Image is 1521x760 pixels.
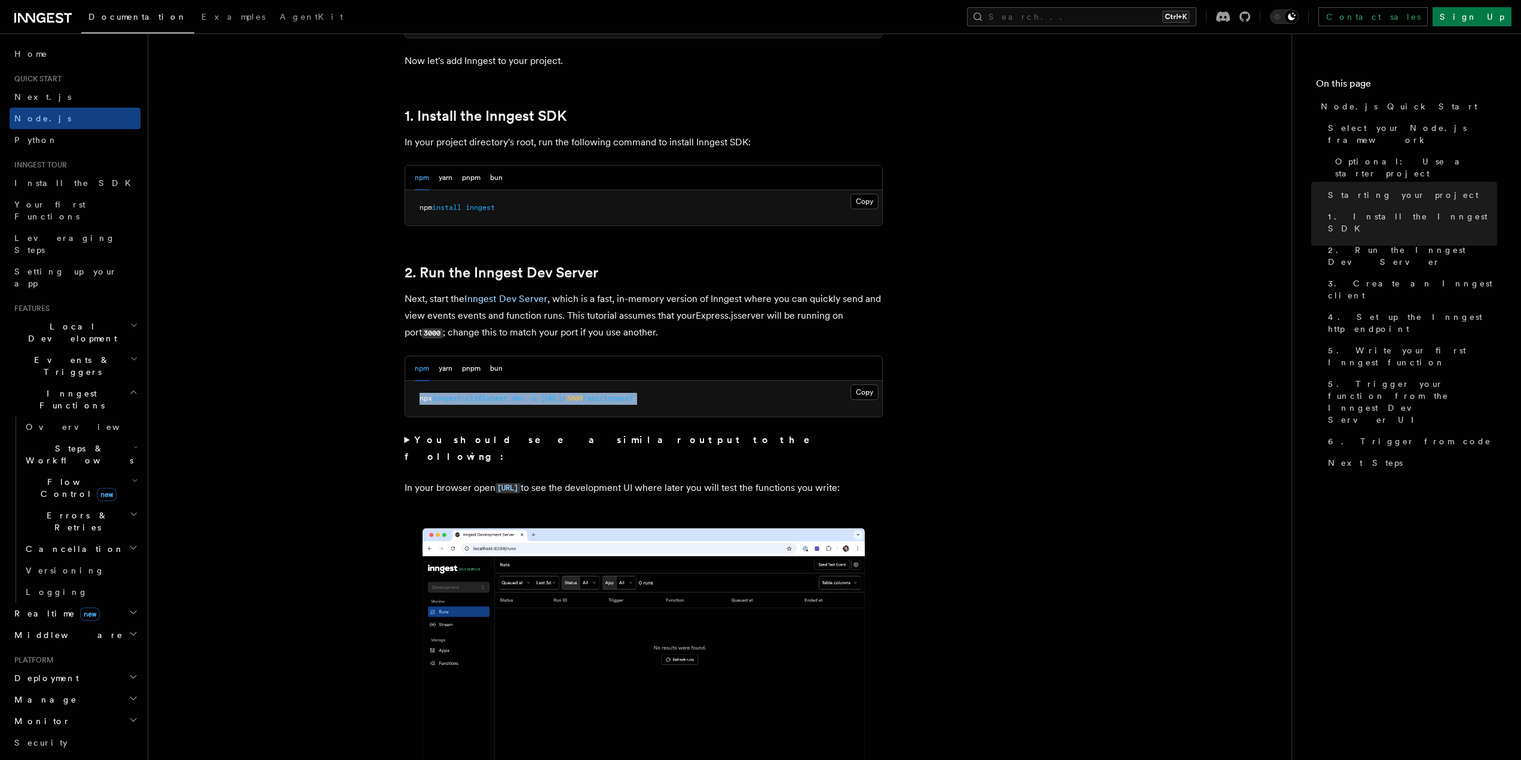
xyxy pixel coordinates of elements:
[10,261,140,294] a: Setting up your app
[1323,431,1497,452] a: 6. Trigger from code
[10,172,140,194] a: Install the SDK
[1323,239,1497,273] a: 2. Run the Inngest Dev Server
[10,108,140,129] a: Node.js
[273,4,350,32] a: AgentKit
[415,356,429,381] button: npm
[10,689,140,710] button: Manage
[14,267,117,288] span: Setting up your app
[1328,435,1491,447] span: 6. Trigger from code
[420,394,432,402] span: npx
[1321,100,1477,112] span: Node.js Quick Start
[1270,10,1299,24] button: Toggle dark mode
[26,587,88,597] span: Logging
[405,434,827,462] strong: You should see a similar output to the following:
[1433,7,1511,26] a: Sign Up
[10,160,67,170] span: Inngest tour
[81,4,194,33] a: Documentation
[432,203,461,212] span: install
[21,505,140,538] button: Errors & Retries
[422,328,443,338] code: 3000
[21,438,140,471] button: Steps & Workflows
[21,442,133,466] span: Steps & Workflows
[14,178,138,188] span: Install the SDK
[1316,77,1497,96] h4: On this page
[10,624,140,646] button: Middleware
[10,354,130,378] span: Events & Triggers
[512,394,524,402] span: dev
[466,203,495,212] span: inngest
[10,304,50,313] span: Features
[10,349,140,383] button: Events & Triggers
[88,12,187,22] span: Documentation
[21,560,140,581] a: Versioning
[10,667,140,689] button: Deployment
[10,316,140,349] button: Local Development
[1323,340,1497,373] a: 5. Write your first Inngest function
[495,482,521,493] a: [URL]
[280,12,343,22] span: AgentKit
[1328,457,1403,469] span: Next Steps
[1323,373,1497,431] a: 5. Trigger your function from the Inngest Dev Server UI
[10,710,140,732] button: Monitor
[10,603,140,624] button: Realtimenew
[14,92,71,102] span: Next.js
[10,629,123,641] span: Middleware
[14,738,68,747] span: Security
[10,608,100,619] span: Realtime
[10,43,140,65] a: Home
[432,394,507,402] span: inngest-cli@latest
[850,194,879,209] button: Copy
[194,4,273,32] a: Examples
[1328,277,1497,301] span: 3. Create an Inngest client
[10,715,71,727] span: Monitor
[14,200,85,221] span: Your first Functions
[14,135,58,145] span: Python
[10,672,79,684] span: Deployment
[10,129,140,151] a: Python
[1323,184,1497,206] a: Starting your project
[10,86,140,108] a: Next.js
[405,108,567,124] a: 1. Install the Inngest SDK
[1323,306,1497,340] a: 4. Set up the Inngest http endpoint
[10,732,140,753] a: Security
[528,394,537,402] span: -u
[97,488,117,501] span: new
[10,383,140,416] button: Inngest Functions
[541,394,566,402] span: [URL]:
[21,581,140,603] a: Logging
[1328,210,1497,234] span: 1. Install the Inngest SDK
[26,422,149,432] span: Overview
[462,166,481,190] button: pnpm
[21,538,140,560] button: Cancellation
[1318,7,1428,26] a: Contact sales
[1328,311,1497,335] span: 4. Set up the Inngest http endpoint
[405,432,883,465] summary: You should see a similar output to the following:
[14,48,48,60] span: Home
[1335,155,1497,179] span: Optional: Use a starter project
[462,356,481,381] button: pnpm
[439,356,452,381] button: yarn
[464,293,547,304] a: Inngest Dev Server
[1328,189,1479,201] span: Starting your project
[583,394,633,402] span: /api/inngest
[10,387,129,411] span: Inngest Functions
[405,53,883,69] p: Now let's add Inngest to your project.
[21,543,124,555] span: Cancellation
[10,694,77,706] span: Manage
[1328,378,1497,426] span: 5. Trigger your function from the Inngest Dev Server UI
[10,227,140,261] a: Leveraging Steps
[405,480,883,497] p: In your browser open to see the development UI where later you will test the functions you write:
[1316,96,1497,117] a: Node.js Quick Start
[1328,344,1497,368] span: 5. Write your first Inngest function
[21,416,140,438] a: Overview
[10,321,130,344] span: Local Development
[21,476,131,500] span: Flow Control
[1328,244,1497,268] span: 2. Run the Inngest Dev Server
[490,356,503,381] button: bun
[405,291,883,341] p: Next, start the , which is a fast, in-memory version of Inngest where you can quickly send and vi...
[1323,452,1497,474] a: Next Steps
[1162,11,1189,23] kbd: Ctrl+K
[495,483,521,493] code: [URL]
[967,7,1196,26] button: Search...Ctrl+K
[80,608,100,621] span: new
